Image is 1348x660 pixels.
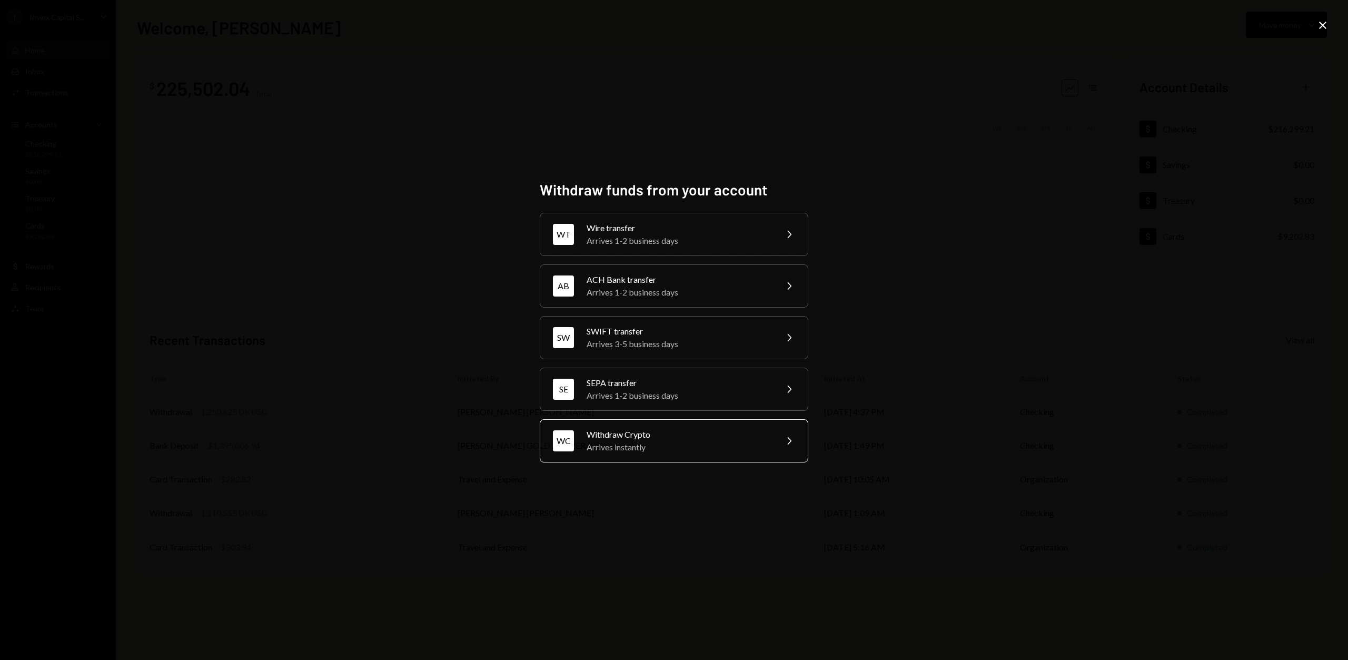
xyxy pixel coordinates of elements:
div: Withdraw Crypto [587,428,770,441]
div: Arrives 3-5 business days [587,338,770,350]
div: AB [553,275,574,297]
h2: Withdraw funds from your account [540,180,808,200]
div: SW [553,327,574,348]
div: Arrives instantly [587,441,770,454]
div: Arrives 1-2 business days [587,286,770,299]
div: WC [553,430,574,451]
div: ACH Bank transfer [587,273,770,286]
button: WTWire transferArrives 1-2 business days [540,213,808,256]
div: SWIFT transfer [587,325,770,338]
div: Wire transfer [587,222,770,234]
div: Arrives 1-2 business days [587,234,770,247]
button: ABACH Bank transferArrives 1-2 business days [540,264,808,308]
div: SE [553,379,574,400]
div: SEPA transfer [587,377,770,389]
div: Arrives 1-2 business days [587,389,770,402]
div: WT [553,224,574,245]
button: SWSWIFT transferArrives 3-5 business days [540,316,808,359]
button: WCWithdraw CryptoArrives instantly [540,419,808,462]
button: SESEPA transferArrives 1-2 business days [540,368,808,411]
